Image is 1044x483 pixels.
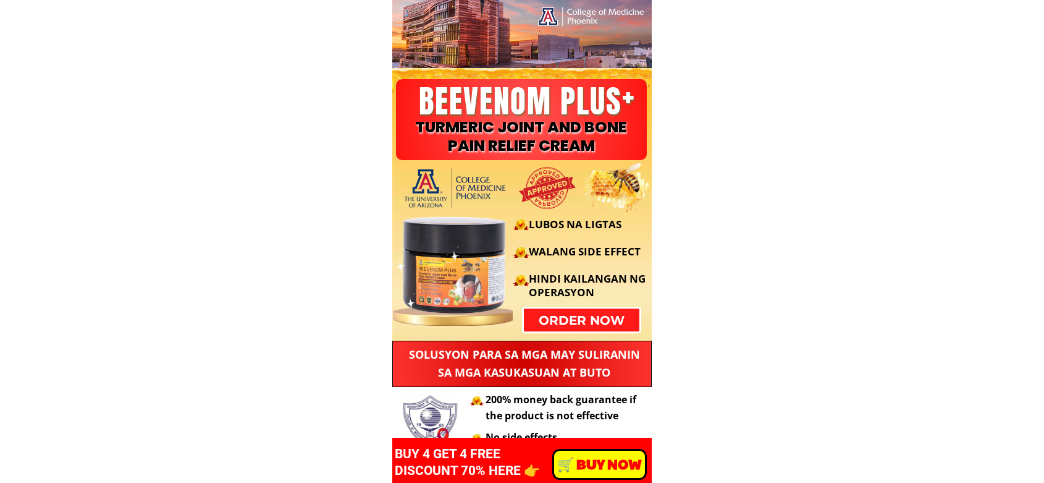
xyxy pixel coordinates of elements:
h3: BUY 4 GET 4 FREE DISCOUNT 70% HERE 👉 [395,446,582,480]
h3: TURMERIC JOINT AND BONE PAIN RELIEF CREAM [392,118,650,155]
p: ️🛒 BUY NOW [554,451,644,478]
span: LUBOS NA LIGTAS WALANG SIDE EFFECT HINDI KAILANGAN NG OPERASYON [529,217,646,299]
p: order now [524,309,639,331]
h3: SOLUSYON PARA SA MGA MAY SULIRANIN SA MGA KASUKASUAN AT BUTO [404,346,645,382]
h3: 200% money back guarantee if the product is not effective [486,392,640,424]
span: BEEVENOM PLUS [419,77,622,125]
span: + [622,68,636,119]
h3: No side effects [486,430,609,446]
